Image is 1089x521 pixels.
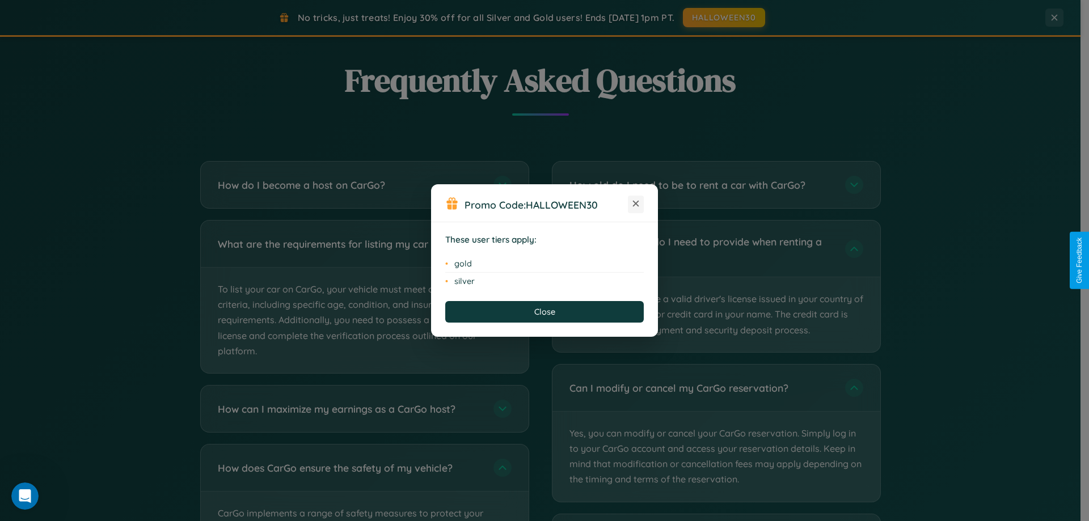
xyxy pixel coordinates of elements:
[445,234,537,245] strong: These user tiers apply:
[11,482,39,510] iframe: Intercom live chat
[465,198,628,211] h3: Promo Code:
[445,273,644,290] li: silver
[1075,238,1083,283] div: Give Feedback
[445,301,644,323] button: Close
[445,255,644,273] li: gold
[526,198,598,211] b: HALLOWEEN30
